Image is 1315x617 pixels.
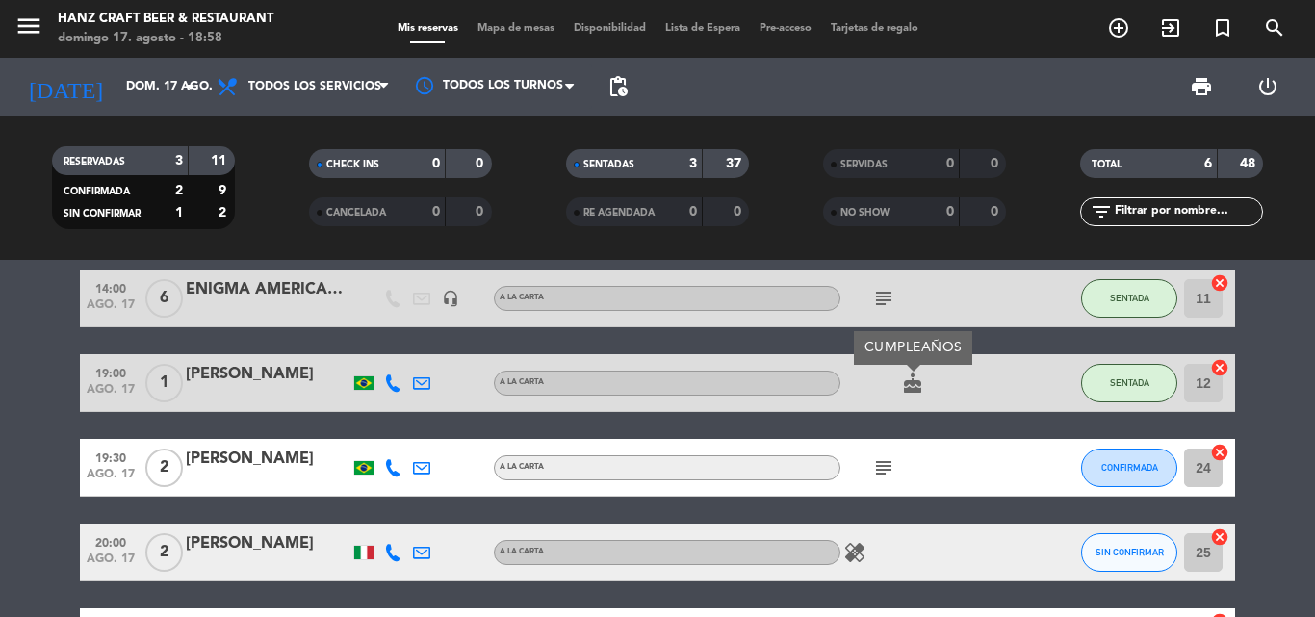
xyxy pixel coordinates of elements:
span: 1 [145,364,183,402]
span: SIN CONFIRMAR [64,209,141,219]
div: ENIGMA AMERICANOS [186,277,349,302]
span: 19:00 [87,361,135,383]
span: A la carta [500,378,544,386]
span: Mapa de mesas [468,23,564,34]
button: menu [14,12,43,47]
span: RESERVADAS [64,157,125,167]
span: NO SHOW [840,208,890,218]
i: menu [14,12,43,40]
span: 2 [145,449,183,487]
button: SENTADA [1081,279,1177,318]
strong: 0 [991,205,1002,219]
strong: 2 [175,184,183,197]
span: 2 [145,533,183,572]
span: SENTADAS [583,160,634,169]
i: search [1263,16,1286,39]
i: filter_list [1090,200,1113,223]
span: TOTAL [1092,160,1122,169]
span: RESERVAR MESA [1093,12,1145,44]
span: CANCELADA [326,208,386,218]
div: Hanz Craft Beer & Restaurant [58,10,273,29]
i: cake [901,372,924,395]
span: print [1190,75,1213,98]
span: CHECK INS [326,160,379,169]
span: A la carta [500,548,544,555]
i: power_settings_new [1256,75,1279,98]
strong: 0 [946,205,954,219]
span: SENTADA [1110,377,1149,388]
i: turned_in_not [1211,16,1234,39]
div: [PERSON_NAME] [186,362,349,387]
span: pending_actions [606,75,630,98]
strong: 2 [219,206,230,219]
strong: 0 [734,205,745,219]
strong: 1 [175,206,183,219]
span: ago. 17 [87,468,135,490]
i: healing [843,541,866,564]
i: arrow_drop_down [179,75,202,98]
strong: 0 [432,157,440,170]
span: Tarjetas de regalo [821,23,928,34]
strong: 0 [991,157,1002,170]
span: WALK IN [1145,12,1197,44]
i: [DATE] [14,65,116,108]
i: cancel [1210,443,1229,462]
i: cancel [1210,527,1229,547]
span: RE AGENDADA [583,208,655,218]
span: Reserva especial [1197,12,1249,44]
span: SIN CONFIRMAR [1096,547,1164,557]
span: Lista de Espera [656,23,750,34]
div: LOG OUT [1234,58,1301,116]
span: Todos los servicios [248,80,381,93]
div: [PERSON_NAME] [186,447,349,472]
strong: 9 [219,184,230,197]
strong: 0 [476,157,487,170]
i: cancel [1210,273,1229,293]
span: 20:00 [87,530,135,553]
i: headset_mic [442,290,459,307]
span: Mis reservas [388,23,468,34]
span: Disponibilidad [564,23,656,34]
i: cancel [1210,358,1229,377]
span: ago. 17 [87,383,135,405]
span: 19:30 [87,446,135,468]
span: BUSCAR [1249,12,1301,44]
div: [PERSON_NAME] [186,531,349,556]
strong: 6 [1204,157,1212,170]
button: CONFIRMADA [1081,449,1177,487]
strong: 3 [689,157,697,170]
strong: 3 [175,154,183,167]
span: ago. 17 [87,298,135,321]
strong: 0 [689,205,697,219]
div: domingo 17. agosto - 18:58 [58,29,273,48]
button: SENTADA [1081,364,1177,402]
span: SENTADA [1110,293,1149,303]
strong: 0 [432,205,440,219]
span: CONFIRMADA [64,187,130,196]
span: SERVIDAS [840,160,888,169]
strong: 48 [1240,157,1259,170]
span: A la carta [500,294,544,301]
i: add_circle_outline [1107,16,1130,39]
strong: 0 [476,205,487,219]
span: ago. 17 [87,553,135,575]
i: subject [872,456,895,479]
strong: 37 [726,157,745,170]
i: subject [872,287,895,310]
span: 6 [145,279,183,318]
span: A la carta [500,463,544,471]
span: 14:00 [87,276,135,298]
input: Filtrar por nombre... [1113,201,1262,222]
i: exit_to_app [1159,16,1182,39]
div: CUMPLEAÑOS [854,331,972,365]
span: Pre-acceso [750,23,821,34]
strong: 11 [211,154,230,167]
button: SIN CONFIRMAR [1081,533,1177,572]
strong: 0 [946,157,954,170]
span: CONFIRMADA [1101,462,1158,473]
